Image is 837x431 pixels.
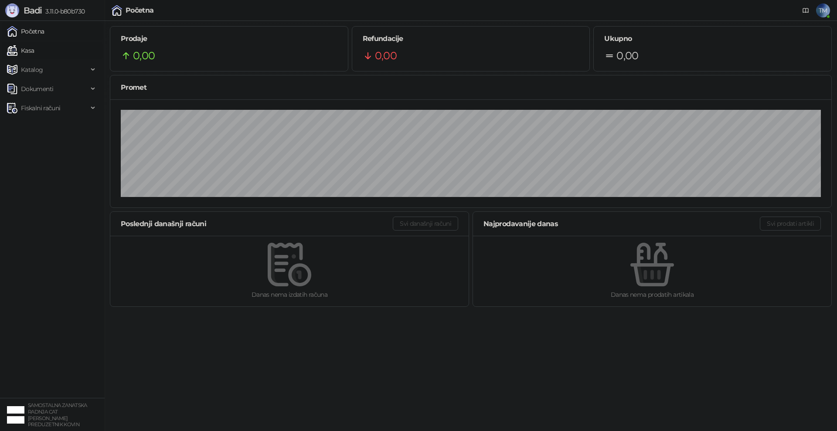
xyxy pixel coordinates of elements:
[375,48,397,64] span: 0,00
[7,23,44,40] a: Početna
[42,7,85,15] span: 3.11.0-b80b730
[24,5,42,16] span: Badi
[7,406,24,424] img: 64x64-companyLogo-ae27db6e-dfce-48a1-b68e-83471bd1bffd.png
[124,290,455,299] div: Danas nema izdatih računa
[121,82,821,93] div: Promet
[126,7,154,14] div: Početna
[121,34,337,44] h5: Prodaje
[121,218,393,229] div: Poslednji današnji računi
[487,290,817,299] div: Danas nema prodatih artikala
[133,48,155,64] span: 0,00
[483,218,760,229] div: Najprodavanije danas
[760,217,821,231] button: Svi prodati artikli
[28,402,87,428] small: SAMOSTALNA ZANATSKA RADNJA CAT [PERSON_NAME] PREDUZETNIK KOVIN
[21,80,53,98] span: Dokumenti
[21,61,43,78] span: Katalog
[604,34,821,44] h5: Ukupno
[799,3,813,17] a: Dokumentacija
[7,42,34,59] a: Kasa
[21,99,60,117] span: Fiskalni računi
[816,3,830,17] span: TM
[393,217,458,231] button: Svi današnji računi
[5,3,19,17] img: Logo
[363,34,579,44] h5: Refundacije
[616,48,638,64] span: 0,00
